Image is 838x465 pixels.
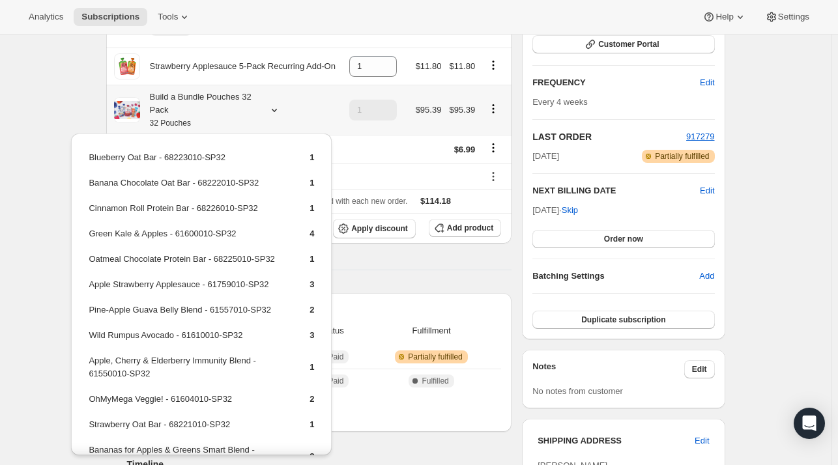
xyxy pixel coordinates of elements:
[532,386,623,396] span: No notes from customer
[81,12,139,22] span: Subscriptions
[715,12,733,22] span: Help
[532,35,714,53] button: Customer Portal
[150,119,191,128] small: 32 Pouches
[74,8,147,26] button: Subscriptions
[686,130,714,143] button: 917279
[695,434,709,447] span: Edit
[150,8,199,26] button: Tools
[778,12,809,22] span: Settings
[532,184,700,197] h2: NEXT BILLING DATE
[88,417,287,442] td: Strawberry Oat Bar - 68221010-SP32
[483,102,504,116] button: Product actions
[684,360,715,378] button: Edit
[369,324,493,337] span: Fulfillment
[416,61,442,71] span: $11.80
[449,61,475,71] span: $11.80
[310,254,314,264] span: 1
[581,315,665,325] span: Duplicate subscription
[88,354,287,391] td: Apple, Cherry & Elderberry Immunity Blend - 61550010-SP32
[88,150,287,175] td: Blueberry Oat Bar - 68223010-SP32
[88,392,287,416] td: OhMyMega Veggie! - 61604010-SP32
[532,97,588,107] span: Every 4 weeks
[454,145,476,154] span: $6.99
[310,152,314,162] span: 1
[88,277,287,302] td: Apple Strawberry Applesauce - 61759010-SP32
[562,204,578,217] span: Skip
[114,53,140,79] img: product img
[699,270,714,283] span: Add
[692,72,722,93] button: Edit
[310,419,314,429] span: 1
[310,394,314,404] span: 2
[483,141,504,155] button: Shipping actions
[700,76,714,89] span: Edit
[532,270,699,283] h6: Batching Settings
[310,178,314,188] span: 1
[691,266,722,287] button: Add
[310,451,314,461] span: 2
[88,252,287,276] td: Oatmeal Chocolate Protein Bar - 68225010-SP32
[538,434,695,447] h3: SHIPPING ADDRESS
[310,362,314,372] span: 1
[687,430,717,451] button: Edit
[686,132,714,141] a: 917279
[333,219,416,238] button: Apply discount
[604,234,643,244] span: Order now
[449,105,475,115] span: $95.39
[88,227,287,251] td: Green Kale & Apples - 61600010-SP32
[29,12,63,22] span: Analytics
[532,76,700,89] h2: FREQUENCY
[532,150,559,163] span: [DATE]
[422,376,448,386] span: Fulfilled
[158,12,178,22] span: Tools
[88,201,287,225] td: Cinnamon Roll Protein Bar - 68226010-SP32
[700,184,714,197] button: Edit
[429,219,501,237] button: Add product
[695,8,754,26] button: Help
[88,328,287,352] td: Wild Rumpus Avocado - 61610010-SP32
[351,223,408,234] span: Apply discount
[21,8,71,26] button: Analytics
[532,130,686,143] h2: LAST ORDER
[420,196,451,206] span: $114.18
[757,8,817,26] button: Settings
[310,203,314,213] span: 1
[310,330,314,340] span: 3
[483,58,504,72] button: Product actions
[794,408,825,439] div: Open Intercom Messenger
[408,352,462,362] span: Partially fulfilled
[532,205,578,215] span: [DATE] ·
[598,39,659,49] span: Customer Portal
[532,230,714,248] button: Order now
[554,200,586,221] button: Skip
[532,360,684,378] h3: Notes
[140,60,336,73] div: Strawberry Applesauce 5-Pack Recurring Add-On
[416,105,442,115] span: $95.39
[88,303,287,327] td: Pine-Apple Guava Belly Blend - 61557010-SP32
[447,223,493,233] span: Add product
[310,305,314,315] span: 2
[140,91,257,130] div: Build a Bundle Pouches 32 Pack
[692,364,707,374] span: Edit
[655,151,709,162] span: Partially fulfilled
[310,279,314,289] span: 3
[532,311,714,329] button: Duplicate subscription
[88,176,287,200] td: Banana Chocolate Oat Bar - 68222010-SP32
[310,229,314,238] span: 4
